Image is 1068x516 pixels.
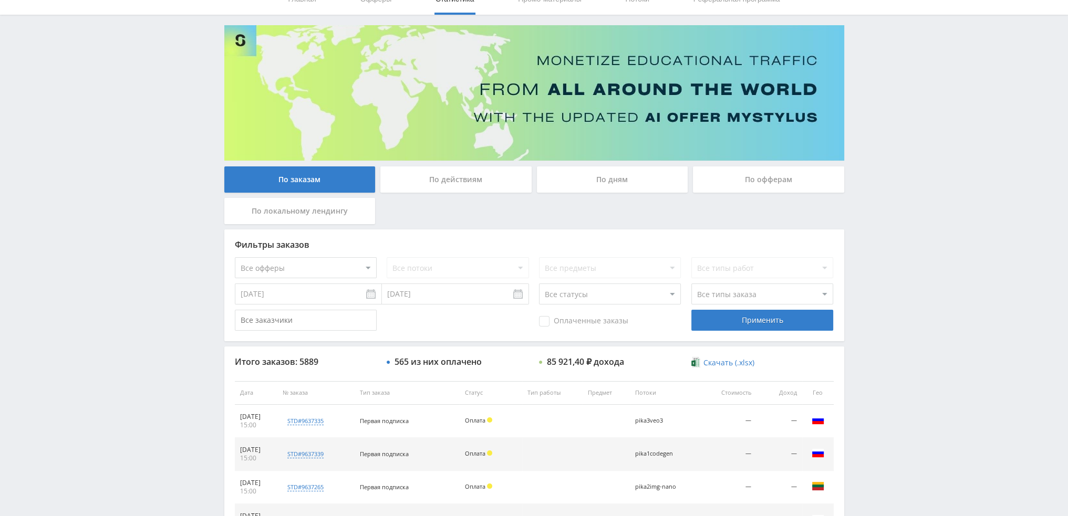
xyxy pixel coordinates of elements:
[277,381,355,405] th: № заказа
[701,405,756,438] td: —
[235,381,277,405] th: Дата
[693,166,844,193] div: По офферам
[224,198,376,224] div: По локальному лендингу
[802,381,834,405] th: Гео
[465,416,485,424] span: Оплата
[756,405,802,438] td: —
[465,482,485,490] span: Оплата
[635,483,682,490] div: pika2img-nano
[487,483,492,489] span: Холд
[360,417,409,425] span: Первая подписка
[691,310,833,331] div: Применить
[287,417,324,425] div: std#9637335
[522,381,582,405] th: Тип работы
[583,381,630,405] th: Предмет
[635,417,682,424] div: pika3veo3
[240,479,272,487] div: [DATE]
[487,417,492,423] span: Холд
[240,487,272,496] div: 15:00
[701,471,756,504] td: —
[224,166,376,193] div: По заказам
[240,446,272,454] div: [DATE]
[287,483,324,491] div: std#9637265
[460,381,523,405] th: Статус
[395,357,482,366] div: 565 из них оплачено
[691,357,700,367] img: xlsx
[287,450,324,458] div: std#9637339
[380,166,532,193] div: По действиям
[701,438,756,471] td: —
[224,25,844,161] img: Banner
[812,414,824,426] img: rus.png
[240,454,272,462] div: 15:00
[756,471,802,504] td: —
[487,450,492,456] span: Холд
[812,480,824,492] img: ltu.png
[701,381,756,405] th: Стоимость
[360,483,409,491] span: Первая подписка
[360,450,409,458] span: Первая подписка
[703,359,754,367] span: Скачать (.xlsx)
[240,413,272,421] div: [DATE]
[635,450,682,457] div: pika1codegen
[630,381,701,405] th: Потоки
[812,447,824,459] img: rus.png
[756,438,802,471] td: —
[539,316,628,327] span: Оплаченные заказы
[756,381,802,405] th: Доход
[537,166,688,193] div: По дням
[691,357,754,368] a: Скачать (.xlsx)
[235,240,834,249] div: Фильтры заказов
[235,310,377,331] input: Все заказчики
[240,421,272,429] div: 15:00
[355,381,460,405] th: Тип заказа
[235,357,377,366] div: Итого заказов: 5889
[547,357,624,366] div: 85 921,40 ₽ дохода
[465,449,485,457] span: Оплата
